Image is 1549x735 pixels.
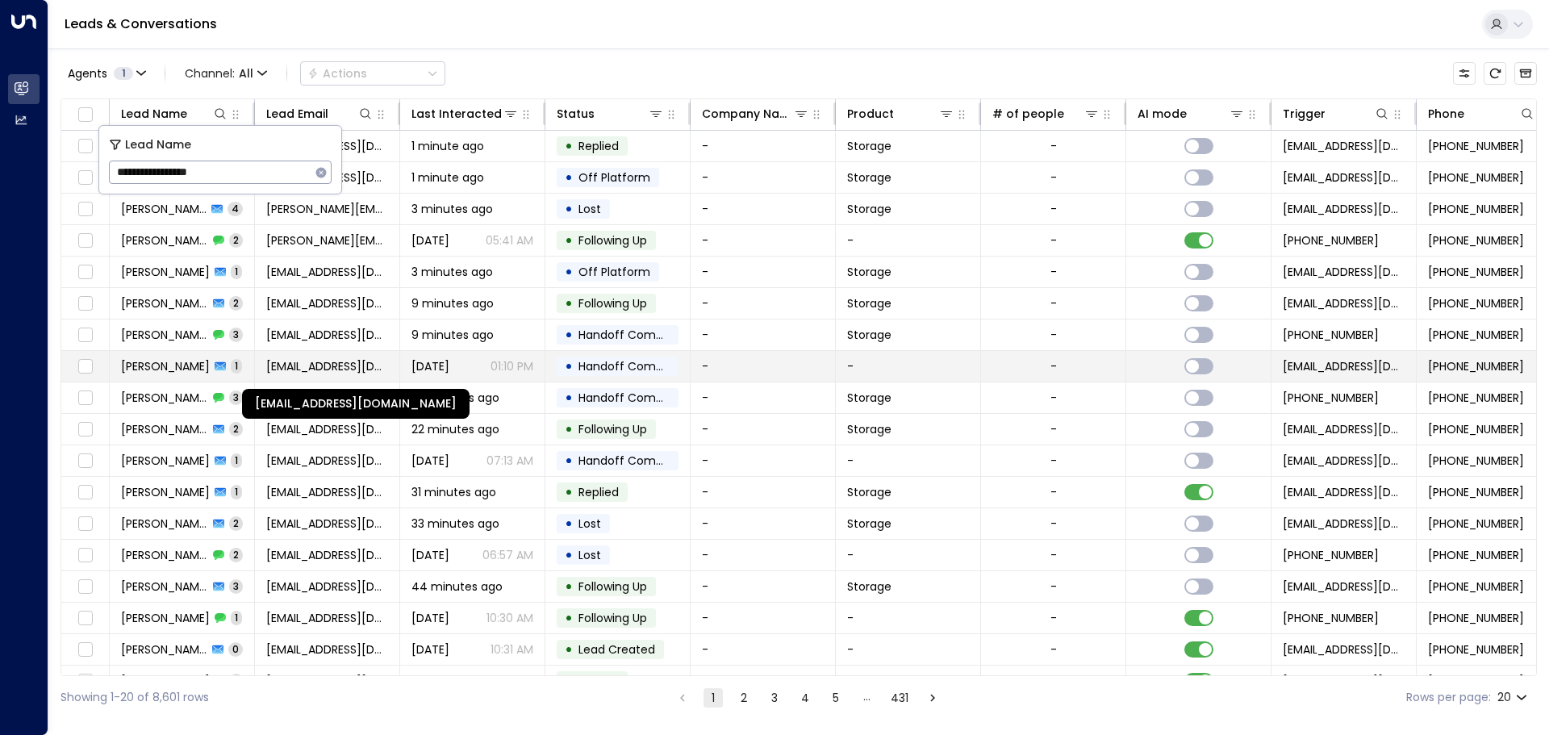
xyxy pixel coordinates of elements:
[847,138,891,154] span: Storage
[1050,232,1057,248] div: -
[231,485,242,499] span: 1
[1428,232,1524,248] span: +441939268357
[1050,610,1057,626] div: -
[75,545,95,566] span: Toggle select row
[578,201,601,217] span: Lost
[121,358,210,374] span: Martin Harrison
[691,666,836,696] td: -
[836,225,981,256] td: -
[1283,516,1405,532] span: leads@space-station.co.uk
[691,508,836,539] td: -
[702,104,793,123] div: Company Name
[121,610,210,626] span: Razey Khan
[266,578,388,595] span: razey68@yahoo.co.uk
[1428,484,1524,500] span: +447417449966
[1283,421,1405,437] span: leads@space-station.co.uk
[765,688,784,708] button: Go to page 3
[1428,578,1524,595] span: +447490726028
[242,389,470,419] div: [EMAIL_ADDRESS][DOMAIN_NAME]
[307,66,367,81] div: Actions
[1428,547,1524,563] span: +447741253261
[578,327,692,343] span: Handoff Completed
[411,104,502,123] div: Last Interacted
[1050,673,1057,689] div: -
[847,421,891,437] span: Storage
[1050,421,1057,437] div: -
[61,689,209,706] div: Showing 1-20 of 8,601 rows
[565,636,573,663] div: •
[1283,578,1405,595] span: leads@space-station.co.uk
[266,547,388,563] span: roxxialabama@aol.com
[565,416,573,443] div: •
[578,484,619,500] span: Replied
[836,634,981,665] td: -
[691,445,836,476] td: -
[1428,169,1524,186] span: +447625401867
[795,688,815,708] button: Go to page 4
[1283,201,1405,217] span: leads@space-station.co.uk
[75,482,95,503] span: Toggle select row
[578,610,647,626] span: Following Up
[1050,547,1057,563] div: -
[75,168,95,188] span: Toggle select row
[847,578,891,595] span: Storage
[1428,358,1524,374] span: +447921137269
[121,673,210,689] span: Jane Clifford
[491,358,533,374] p: 01:10 PM
[229,328,243,341] span: 3
[482,547,533,563] p: 06:57 AM
[411,264,493,280] span: 3 minutes ago
[121,641,207,658] span: Razey Khan
[75,262,95,282] span: Toggle select row
[1050,641,1057,658] div: -
[121,264,210,280] span: Jordan Randall
[1283,641,1405,658] span: leads@space-station.co.uk
[565,478,573,506] div: •
[266,104,328,123] div: Lead Email
[1453,62,1476,85] button: Customize
[847,327,891,343] span: Storage
[1283,390,1379,406] span: +447470416158
[1428,104,1464,123] div: Phone
[411,578,503,595] span: 44 minutes ago
[1283,104,1326,123] div: Trigger
[1283,547,1379,563] span: +447741253261
[411,516,499,532] span: 33 minutes ago
[1050,264,1057,280] div: -
[578,673,619,689] span: Replied
[557,104,595,123] div: Status
[691,288,836,319] td: -
[691,131,836,161] td: -
[847,516,891,532] span: Storage
[75,671,95,691] span: Toggle select row
[229,548,243,562] span: 2
[557,104,664,123] div: Status
[75,136,95,157] span: Toggle select row
[228,642,243,656] span: 0
[1514,62,1537,85] button: Archived Leads
[75,231,95,251] span: Toggle select row
[1283,232,1379,248] span: +441939268357
[578,453,692,469] span: Handoff Completed
[565,258,573,286] div: •
[75,608,95,629] span: Toggle select row
[1050,138,1057,154] div: -
[266,104,374,123] div: Lead Email
[114,67,133,80] span: 1
[691,351,836,382] td: -
[121,390,208,406] span: Tim Croudace
[266,421,388,437] span: tim_croudace@hotmail.co.uk
[266,358,388,374] span: martinh35@hotmail.com
[411,358,449,374] span: Yesterday
[565,384,573,411] div: •
[411,201,493,217] span: 3 minutes ago
[847,390,891,406] span: Storage
[565,541,573,569] div: •
[1428,453,1524,469] span: +447470416158
[704,688,723,708] button: page 1
[847,673,891,689] span: Storage
[229,233,243,247] span: 2
[565,195,573,223] div: •
[992,104,1100,123] div: # of people
[229,422,243,436] span: 2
